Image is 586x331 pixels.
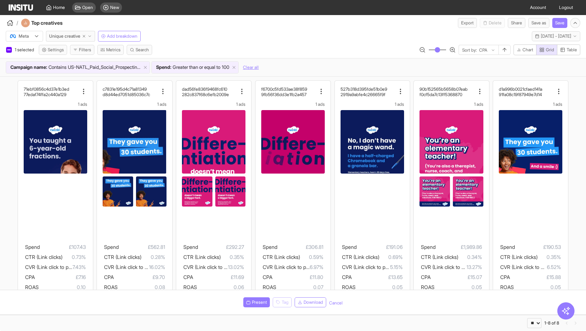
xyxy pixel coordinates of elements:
span: 0.28% [141,253,165,261]
h2: 9fb56f36dd3e1fb2a457 [261,92,306,97]
div: 1 ads [499,101,562,107]
div: 1-8 of 8 [544,320,559,326]
span: Table [567,47,577,53]
span: CVR (Link click to purchase) [25,264,88,270]
span: ROAS [421,284,435,290]
button: Save [552,18,567,28]
span: Spend [104,244,119,250]
span: CVR (Link click to purchase) [342,264,405,270]
span: £13.65 [352,273,403,282]
h2: d8d44ed7051d85036c7c [103,92,150,97]
span: ROAS [183,284,197,290]
span: Spend [263,244,277,250]
span: Spend [25,244,40,250]
span: CPA [263,274,272,280]
span: Tag [282,299,289,305]
div: 1 ads [182,101,245,107]
span: £15.07 [431,273,482,282]
span: Download [304,299,323,305]
h2: 2919a9abfe4c26665f9f [341,92,385,97]
button: Clear all [243,61,259,74]
span: CVR (Link click to purchase) [500,264,563,270]
span: Chart [522,47,533,53]
span: £107.43 [40,243,86,251]
span: Settings [48,47,64,53]
span: 6.52% [547,263,561,271]
button: Share [508,18,525,28]
button: Export [458,18,477,28]
div: d1a996b0021cfaed141a91fa08c19f87949e7d14 [499,86,554,97]
span: CTR (Link clicks) [421,254,458,260]
button: Chart [514,44,536,55]
span: CTR (Link clicks) [25,254,62,260]
span: 0.05 [356,283,403,292]
button: Table [557,44,580,55]
button: Settings [39,45,67,55]
span: CTR (Link clicks) [183,254,221,260]
button: Present [243,297,270,307]
span: ROAS [500,284,514,290]
span: 0.35% [538,253,561,261]
span: CTR (Link clicks) [104,254,141,260]
span: 0.34% [458,253,482,261]
button: Tag [273,297,292,307]
span: Greater than or equal to [173,64,220,71]
h4: Top creatives [31,19,82,27]
span: CPA [342,274,352,280]
div: 1 ads [103,101,166,107]
div: f6700c5fd533ae38f8599fb56f36dd3e1fb2a457 [261,86,316,97]
div: Top creatives [21,19,82,27]
div: 90b152565b5658b07eabf0cf5da7c13ff5368870 [419,86,474,97]
span: CPA [183,274,193,280]
h2: 282c837f68c6efb2009e [182,92,229,97]
span: £1,989.86 [436,243,482,251]
span: 5.15% [390,263,403,271]
span: Present [252,299,267,305]
span: 16.02% [149,263,165,271]
span: You cannot delete a preset report. [480,18,505,28]
div: 71ebf0856c4d37e1b3ed77edaf74ffa2c440a129 [24,86,79,97]
span: Spend [342,244,357,250]
span: 0.69% [379,253,403,261]
button: Metrics [97,45,124,55]
span: CPA [421,274,431,280]
span: Add breakdown [107,33,137,39]
span: £11.80 [272,273,323,282]
div: dad56fe836f9468fc610282c837f68c6efb2009e [182,86,237,97]
span: US-NATL_Paid_Social_Prospecting_Interests+LAL_Sales_BTS_Aug25 [68,64,141,71]
span: CPA [25,274,35,280]
span: CPA [500,274,510,280]
div: 1 ads [419,101,483,107]
span: ROAS [104,284,118,290]
span: CPA [104,274,114,280]
span: 0.59% [300,253,323,261]
div: 1 ads [24,101,87,107]
button: / [6,19,18,27]
span: £190.53 [515,243,561,251]
span: 0.05 [514,283,561,292]
button: Download [295,297,326,307]
button: Save as [528,18,549,28]
div: Campaign name:ContainsUS-NATL_Paid_Social_Prospecting_Interests+LAL_Sales_BTS_Aug25 [6,62,150,73]
span: 0.08 [118,283,165,292]
span: Unique creative [49,33,80,39]
h2: dad56fe836f9468fc610 [182,86,227,92]
h2: d1a996b0021cfaed141a [499,86,542,92]
span: [DATE] - [DATE] [541,33,571,39]
span: CVR (Link click to purchase) [183,264,246,270]
span: 0.10 [39,283,86,292]
h2: 527b318d395fde51b0e9 [341,86,387,92]
span: £7.16 [35,273,86,282]
button: Cancel [329,300,343,306]
button: Filters [70,45,94,55]
span: 0.35% [221,253,244,261]
span: New [110,5,119,10]
span: 13.02% [228,263,244,271]
span: CTR (Link clicks) [342,254,379,260]
span: Spend [421,244,436,250]
span: 7.43% [72,263,86,271]
span: 13.27% [467,263,482,271]
button: Grid [536,44,557,55]
span: £562.81 [119,243,165,251]
h2: 77edaf74ffa2c440a129 [24,92,66,97]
